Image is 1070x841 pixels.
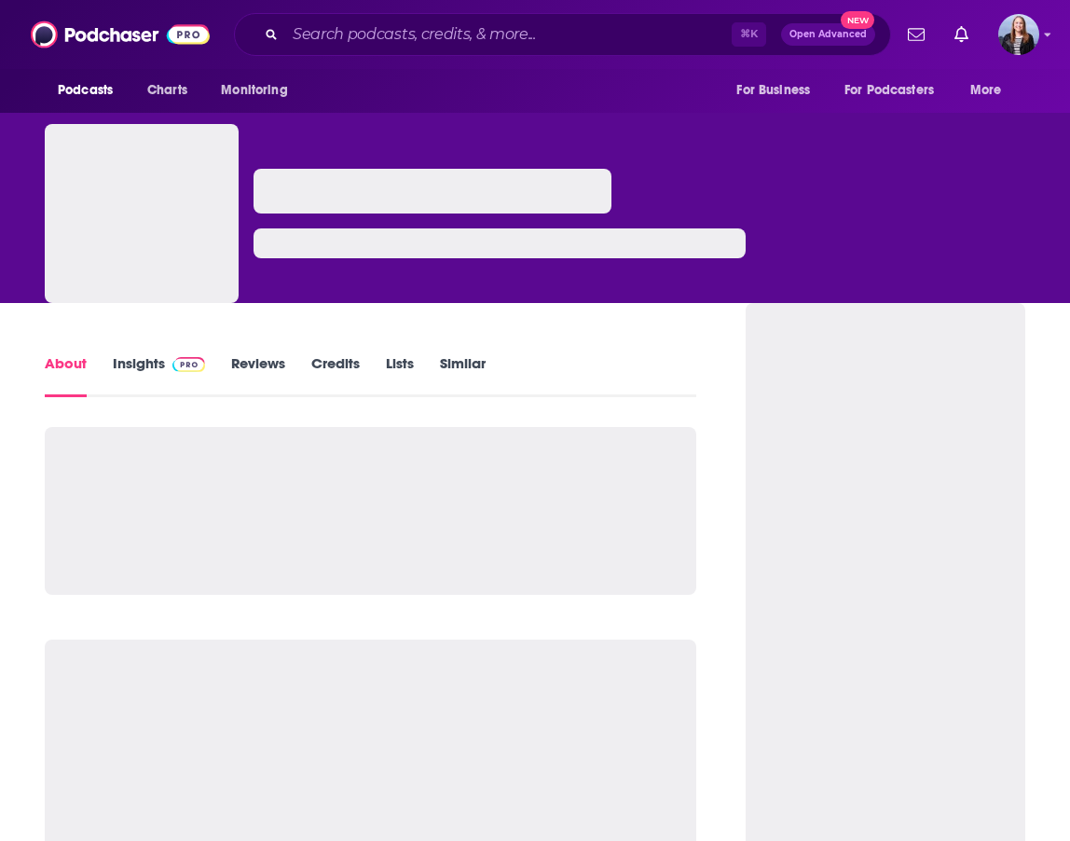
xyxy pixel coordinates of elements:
input: Search podcasts, credits, & more... [285,20,732,49]
span: Monitoring [221,77,287,103]
span: Open Advanced [789,30,867,39]
a: Reviews [231,354,285,397]
a: Similar [440,354,486,397]
img: Podchaser - Follow, Share and Rate Podcasts [31,17,210,52]
span: For Podcasters [844,77,934,103]
a: About [45,354,87,397]
a: InsightsPodchaser Pro [113,354,205,397]
span: Podcasts [58,77,113,103]
button: open menu [723,73,833,108]
button: Show profile menu [998,14,1039,55]
a: Lists [386,354,414,397]
a: Credits [311,354,360,397]
span: For Business [736,77,810,103]
button: open menu [957,73,1025,108]
a: Charts [135,73,199,108]
span: Charts [147,77,187,103]
span: ⌘ K [732,22,766,47]
img: User Profile [998,14,1039,55]
button: open menu [208,73,311,108]
a: Show notifications dropdown [900,19,932,50]
a: Show notifications dropdown [947,19,976,50]
span: Logged in as annarice [998,14,1039,55]
span: More [970,77,1002,103]
button: Open AdvancedNew [781,23,875,46]
span: New [841,11,874,29]
div: Search podcasts, credits, & more... [234,13,891,56]
button: open menu [45,73,137,108]
img: Podchaser Pro [172,357,205,372]
button: open menu [832,73,961,108]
